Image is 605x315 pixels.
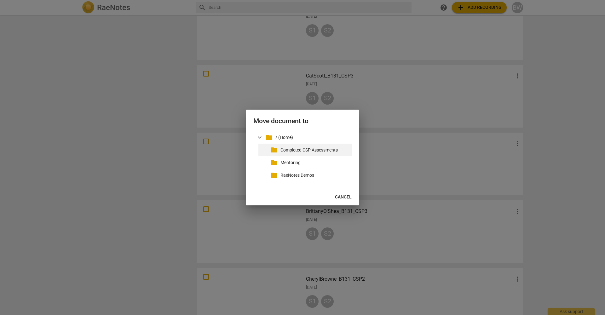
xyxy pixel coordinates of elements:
span: folder [270,146,278,154]
span: folder [270,171,278,179]
span: expand_more [256,134,263,141]
p: / (Home) [275,134,349,141]
p: Completed CSP Assessments [280,147,349,153]
span: Cancel [335,194,352,200]
h2: Move document to [253,117,352,125]
span: folder [270,159,278,166]
p: Mentoring [280,159,349,166]
button: Cancel [330,192,357,203]
span: folder [265,134,273,141]
p: RaeNotes Demos [280,172,349,179]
